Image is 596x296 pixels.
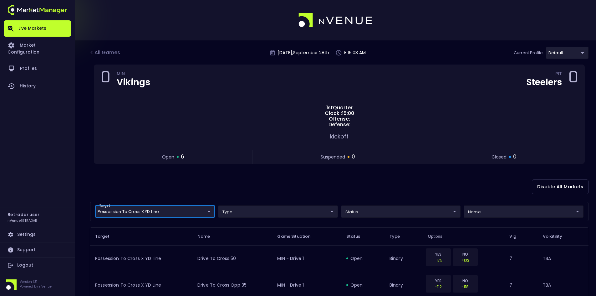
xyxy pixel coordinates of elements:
[99,204,110,208] label: target
[423,227,505,245] th: Options
[344,49,366,56] p: 8:16:03 AM
[568,70,578,89] div: 0
[430,257,447,263] p: -175
[390,234,408,239] span: Type
[509,234,524,239] span: Vig
[4,258,71,273] a: Logout
[4,37,71,60] a: Market Configuration
[20,284,52,289] p: Powered by nVenue
[430,284,447,290] p: -112
[117,78,150,87] div: Vikings
[457,278,474,284] p: NO
[346,255,380,262] div: open
[218,205,338,218] div: target
[546,47,588,59] div: target
[100,70,110,89] div: 0
[8,218,37,223] h3: nVenueBETRADAR
[341,205,461,218] div: target
[513,153,517,161] span: 0
[181,153,184,161] span: 6
[8,5,67,15] img: logo
[298,13,373,28] img: logo
[385,245,423,272] td: binary
[346,234,369,239] span: Status
[555,72,562,77] div: PIT
[90,245,192,272] td: Possession to Cross X YD Line
[514,50,543,56] p: Current Profile
[464,205,583,218] div: target
[330,132,349,140] span: kickoff
[197,234,218,239] span: Name
[278,49,329,56] p: [DATE] , September 28 th
[162,154,174,160] span: open
[4,77,71,95] a: History
[430,278,447,284] p: YES
[324,105,354,111] span: 1st Quarter
[352,153,355,161] span: 0
[532,179,588,194] button: Disable All Markets
[4,227,71,242] a: Settings
[492,154,507,160] span: closed
[504,245,538,272] td: 7
[457,257,474,263] p: +132
[527,78,562,87] div: Steelers
[321,154,345,160] span: suspended
[4,242,71,257] a: Support
[90,49,121,57] div: < All Games
[95,205,215,218] div: target
[8,211,39,218] h2: Betradar user
[543,234,570,239] span: Volatility
[430,251,447,257] p: YES
[327,116,352,122] span: Offense:
[272,245,341,272] td: MIN - Drive 1
[192,245,272,272] td: Drive to Cross 50
[457,251,474,257] p: NO
[346,282,380,288] div: open
[457,284,474,290] p: -118
[538,245,588,272] td: TBA
[277,234,318,239] span: Game Situation
[4,279,71,290] div: Version 1.31Powered by nVenue
[4,20,71,37] a: Live Markets
[95,234,118,239] span: Target
[4,60,71,77] a: Profiles
[323,111,356,116] span: Clock : 15:00
[20,279,52,284] p: Version 1.31
[327,122,352,127] span: Defense:
[117,72,150,77] div: MIN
